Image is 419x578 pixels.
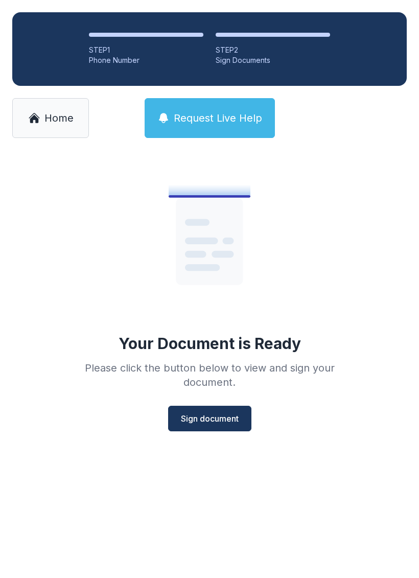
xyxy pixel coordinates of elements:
div: Your Document is Ready [119,334,301,353]
div: STEP 1 [89,45,203,55]
div: STEP 2 [216,45,330,55]
span: Request Live Help [174,111,262,125]
span: Home [44,111,74,125]
div: Phone Number [89,55,203,65]
span: Sign document [181,412,239,425]
div: Please click the button below to view and sign your document. [62,361,357,389]
div: Sign Documents [216,55,330,65]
